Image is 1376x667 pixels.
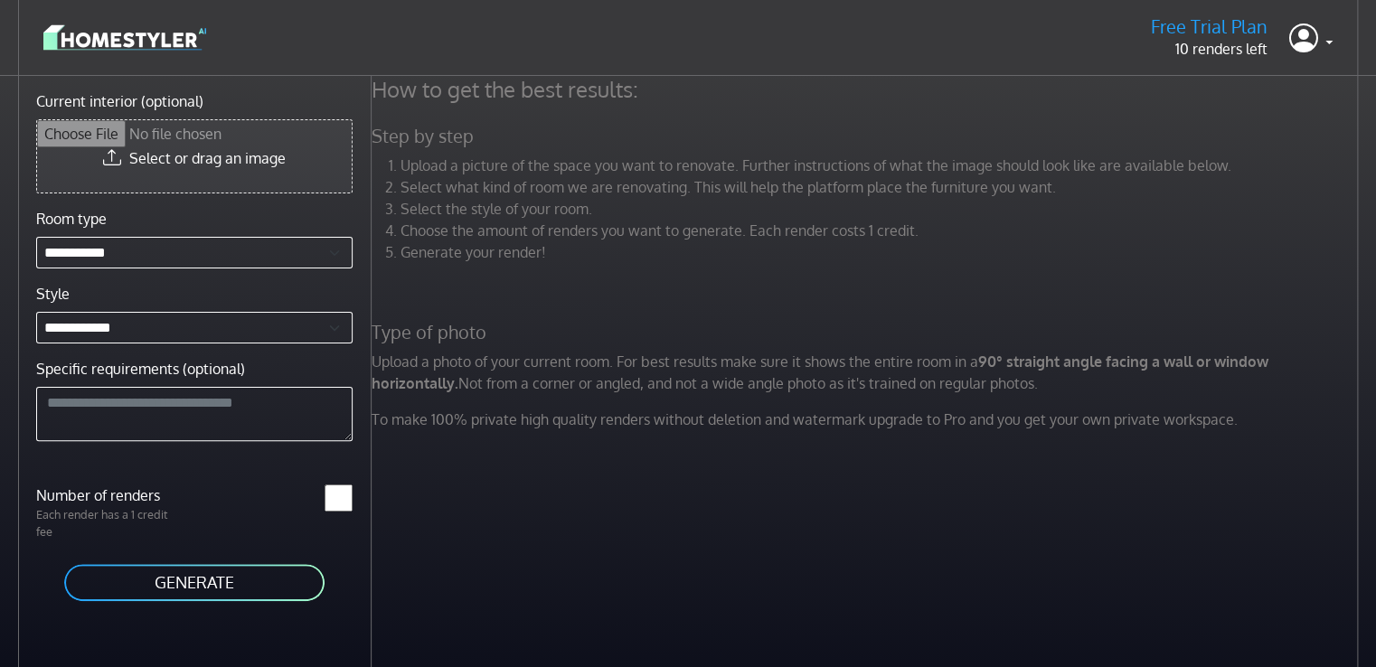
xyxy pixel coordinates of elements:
p: Upload a photo of your current room. For best results make sure it shows the entire room in a Not... [361,351,1373,394]
p: 10 renders left [1151,38,1268,60]
p: To make 100% private high quality renders without deletion and watermark upgrade to Pro and you g... [361,409,1373,430]
h5: Step by step [361,125,1373,147]
li: Upload a picture of the space you want to renovate. Further instructions of what the image should... [401,155,1362,176]
li: Generate your render! [401,241,1362,263]
li: Choose the amount of renders you want to generate. Each render costs 1 credit. [401,220,1362,241]
button: GENERATE [62,562,326,603]
p: Each render has a 1 credit fee [25,506,194,540]
h5: Type of photo [361,321,1373,343]
h4: How to get the best results: [361,76,1373,103]
li: Select what kind of room we are renovating. This will help the platform place the furniture you w... [401,176,1362,198]
label: Number of renders [25,484,194,506]
strong: 90° straight angle facing a wall or window horizontally. [372,352,1268,392]
label: Current interior (optional) [36,90,203,112]
h5: Free Trial Plan [1151,15,1268,38]
img: logo-3de290ba35641baa71223ecac5eacb59cb85b4c7fdf211dc9aaecaaee71ea2f8.svg [43,22,206,53]
label: Specific requirements (optional) [36,358,245,380]
label: Style [36,283,70,305]
li: Select the style of your room. [401,198,1362,220]
label: Room type [36,208,107,230]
